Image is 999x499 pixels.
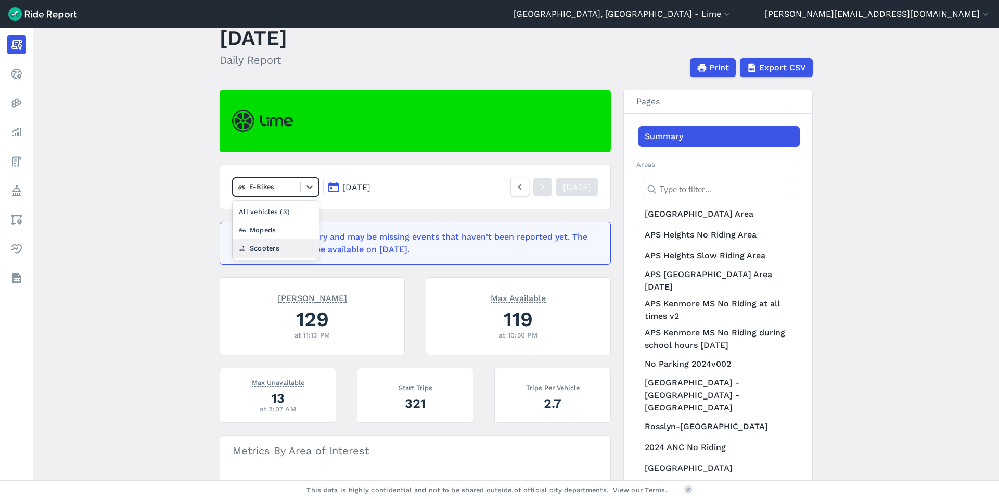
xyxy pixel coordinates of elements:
[323,178,506,196] button: [DATE]
[226,478,592,496] input: Search areas
[638,266,800,295] a: APS [GEOGRAPHIC_DATA] Area [DATE]
[638,126,800,147] a: Summary
[278,292,347,303] span: [PERSON_NAME]
[7,210,26,229] a: Areas
[507,394,598,413] div: 2.7
[8,7,77,21] img: Ride Report
[638,295,800,325] a: APS Kenmore MS No Riding at all times v2
[638,375,800,416] a: [GEOGRAPHIC_DATA] - [GEOGRAPHIC_DATA] - [GEOGRAPHIC_DATA]
[7,269,26,288] a: Datasets
[556,178,598,196] a: [DATE]
[220,436,610,465] h3: Metrics By Area of Interest
[690,58,736,77] button: Print
[233,305,392,333] div: 129
[7,152,26,171] a: Fees
[765,8,991,20] button: [PERSON_NAME][EMAIL_ADDRESS][DOMAIN_NAME]
[624,90,812,114] h3: Pages
[399,382,432,392] span: Start Trips
[233,221,319,239] div: Mopeds
[342,182,370,192] span: [DATE]
[7,123,26,142] a: Analyze
[613,485,668,495] a: View our Terms.
[759,61,806,74] span: Export CSV
[7,240,26,258] a: Health
[638,437,800,458] a: 2024 ANC No Riding
[233,330,392,340] div: at 11:13 PM
[233,389,323,407] div: 13
[638,416,800,437] a: Rosslyn-[GEOGRAPHIC_DATA]
[439,305,598,333] div: 119
[220,52,287,68] h2: Daily Report
[439,330,598,340] div: at 10:56 PM
[638,325,800,354] a: APS Kenmore MS No Riding during school hours [DATE]
[638,224,800,245] a: APS Heights No Riding Area
[638,354,800,375] a: No Parking 2024v002
[220,23,287,52] h1: [DATE]
[233,203,319,221] div: All vehicles (3)
[638,204,800,224] a: [GEOGRAPHIC_DATA] Area
[526,382,580,392] span: Trips Per Vehicle
[638,245,800,266] a: APS Heights Slow Riding Area
[233,231,592,256] div: This data is preliminary and may be missing events that haven't been reported yet. The finalized ...
[7,181,26,200] a: Policy
[740,58,813,77] button: Export CSV
[232,110,293,132] img: Lime
[233,404,323,414] div: at 2:07 AM
[636,159,800,169] h2: Areas
[643,180,793,198] input: Type to filter...
[7,94,26,113] a: Heatmaps
[252,377,304,387] span: Max Unavailable
[370,394,460,413] div: 321
[709,61,729,74] span: Print
[491,292,546,303] span: Max Available
[514,8,732,20] button: [GEOGRAPHIC_DATA], [GEOGRAPHIC_DATA] - Lime
[7,35,26,54] a: Report
[7,65,26,83] a: Realtime
[638,458,800,479] a: [GEOGRAPHIC_DATA]
[233,239,319,257] div: Scooters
